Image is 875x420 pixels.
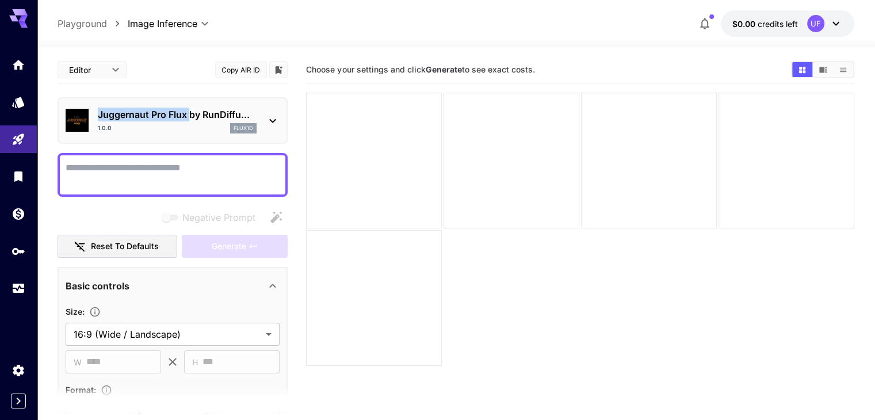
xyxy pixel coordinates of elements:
button: $0.00UF [721,10,854,37]
button: Reset to defaults [58,235,177,258]
button: Copy AIR ID [215,62,267,78]
p: 1.0.0 [98,124,112,132]
span: $0.00 [732,19,758,29]
span: Editor [69,64,105,76]
button: Show images in grid view [792,62,812,77]
button: Show images in video view [813,62,833,77]
div: Show images in grid viewShow images in video viewShow images in list view [791,61,854,78]
div: Home [12,58,25,72]
span: credits left [758,19,798,29]
div: Models [12,95,25,109]
span: 16:9 (Wide / Landscape) [74,327,261,341]
p: flux1d [234,124,253,132]
nav: breadcrumb [58,17,128,30]
span: H [192,356,198,369]
button: Add to library [273,63,284,77]
div: Playground [12,132,25,147]
button: Show images in list view [833,62,853,77]
div: Library [12,169,25,184]
div: $0.00 [732,18,798,30]
div: API Keys [12,244,25,258]
a: Playground [58,17,107,30]
div: Usage [12,281,25,296]
p: Juggernaut Pro Flux by RunDiffu... [98,108,257,121]
span: W [74,356,82,369]
span: Choose your settings and click to see exact costs. [306,64,534,74]
div: Settings [12,363,25,377]
b: Generate [425,64,461,74]
p: Basic controls [66,279,129,293]
span: Negative Prompt [182,211,255,224]
span: Negative prompts are not compatible with the selected model. [159,210,265,224]
button: Adjust the dimensions of the generated image by specifying its width and height in pixels, or sel... [85,306,105,318]
span: Image Inference [128,17,197,30]
div: UF [807,15,824,32]
div: Wallet [12,207,25,221]
div: Basic controls [66,272,280,300]
button: Expand sidebar [11,394,26,408]
span: Size : [66,307,85,316]
div: Juggernaut Pro Flux by RunDiffu...1.0.0flux1d [66,103,280,138]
